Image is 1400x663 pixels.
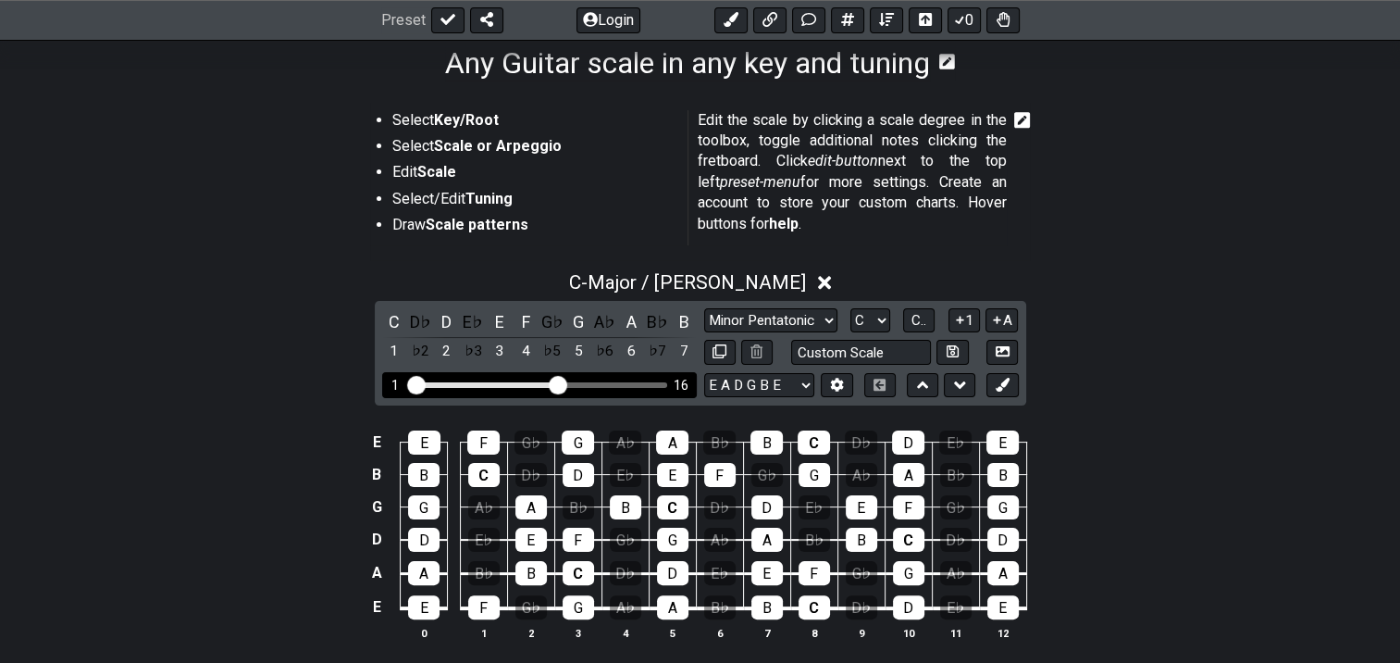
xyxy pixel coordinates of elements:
[656,431,688,455] div: A
[610,495,641,519] div: B
[698,110,1007,234] p: Edit the scale by clicking a scale degree in the toolbox, toggle additional notes clicking the fr...
[408,528,440,552] div: D
[704,495,736,519] div: D♭
[392,110,675,136] li: Select
[488,339,512,364] div: toggle scale degree
[987,561,1019,585] div: A
[657,528,688,552] div: G
[391,378,399,394] div: 1
[944,373,975,398] button: Move down
[846,561,877,585] div: G♭
[540,309,564,334] div: toggle pitch class
[743,623,790,643] th: 7
[365,491,388,523] td: G
[468,595,500,619] div: F
[948,308,980,333] button: 1
[821,373,852,398] button: Edit Tuning
[610,463,641,487] div: E♭
[460,623,507,643] th: 1
[846,495,877,519] div: E
[907,373,938,398] button: Move up
[392,136,675,162] li: Select
[657,463,688,487] div: E
[672,309,696,334] div: toggle pitch class
[365,426,388,458] td: E
[903,308,935,333] button: C..
[434,137,562,155] strong: Scale or Arpeggio
[831,7,864,33] button: Add scale/chord fretkit item
[893,495,924,519] div: F
[445,45,930,81] h1: Click to edit
[365,523,388,557] td: D
[408,561,440,585] div: A
[987,463,1019,487] div: B
[751,495,783,519] div: D
[714,7,748,33] button: Add an identical marker to each fretkit.
[392,215,675,241] li: Draw
[610,561,641,585] div: D♭
[799,463,830,487] div: G
[515,463,547,487] div: D♭
[893,463,924,487] div: A
[382,372,697,397] div: Visible fret range
[986,431,1019,455] div: E
[892,431,924,455] div: D
[986,373,1018,398] button: Add marker
[846,528,877,552] div: B
[515,595,547,619] div: G♭
[417,163,456,181] strong: Scale
[434,111,499,129] strong: Key/Root
[619,339,643,364] div: toggle scale degree
[850,308,890,333] select: Tonic/Root
[674,378,688,394] div: 16
[515,495,547,519] div: A
[799,595,830,619] div: C
[799,561,830,585] div: F
[704,528,736,552] div: A♭
[563,528,594,552] div: F
[382,339,406,364] div: toggle scale degree
[408,309,432,334] div: toggle pitch class
[563,463,594,487] div: D
[940,561,972,585] div: A♭
[609,431,641,455] div: A♭
[566,339,590,364] div: toggle scale degree
[563,595,594,619] div: G
[576,7,640,33] button: Login
[593,309,617,334] div: toggle pitch class
[365,556,388,590] td: A
[563,495,594,519] div: B♭
[870,7,903,33] button: Open sort Window
[540,339,564,364] div: toggle scale degree
[435,339,459,364] div: toggle scale degree
[562,431,594,455] div: G
[751,463,783,487] div: G♭
[563,561,594,585] div: C
[619,309,643,334] div: toggle pitch class
[468,463,500,487] div: C
[408,495,440,519] div: G
[979,623,1026,643] th: 12
[751,595,783,619] div: B
[750,431,783,455] div: B
[365,458,388,491] td: B
[932,623,979,643] th: 11
[893,595,924,619] div: D
[468,528,500,552] div: E♭
[985,308,1018,333] button: A
[948,7,981,33] button: 0
[381,12,426,30] span: Preset
[792,7,825,33] button: Add Text
[909,7,942,33] button: Toggle horizontal chord view
[893,528,924,552] div: C
[911,312,926,329] span: C..
[940,595,972,619] div: E♭
[515,528,547,552] div: E
[769,215,799,232] strong: help
[468,495,500,519] div: A♭
[893,561,924,585] div: G
[461,339,485,364] div: toggle scale degree
[408,339,432,364] div: toggle scale degree
[401,623,448,643] th: 0
[936,340,968,365] button: Store user defined scale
